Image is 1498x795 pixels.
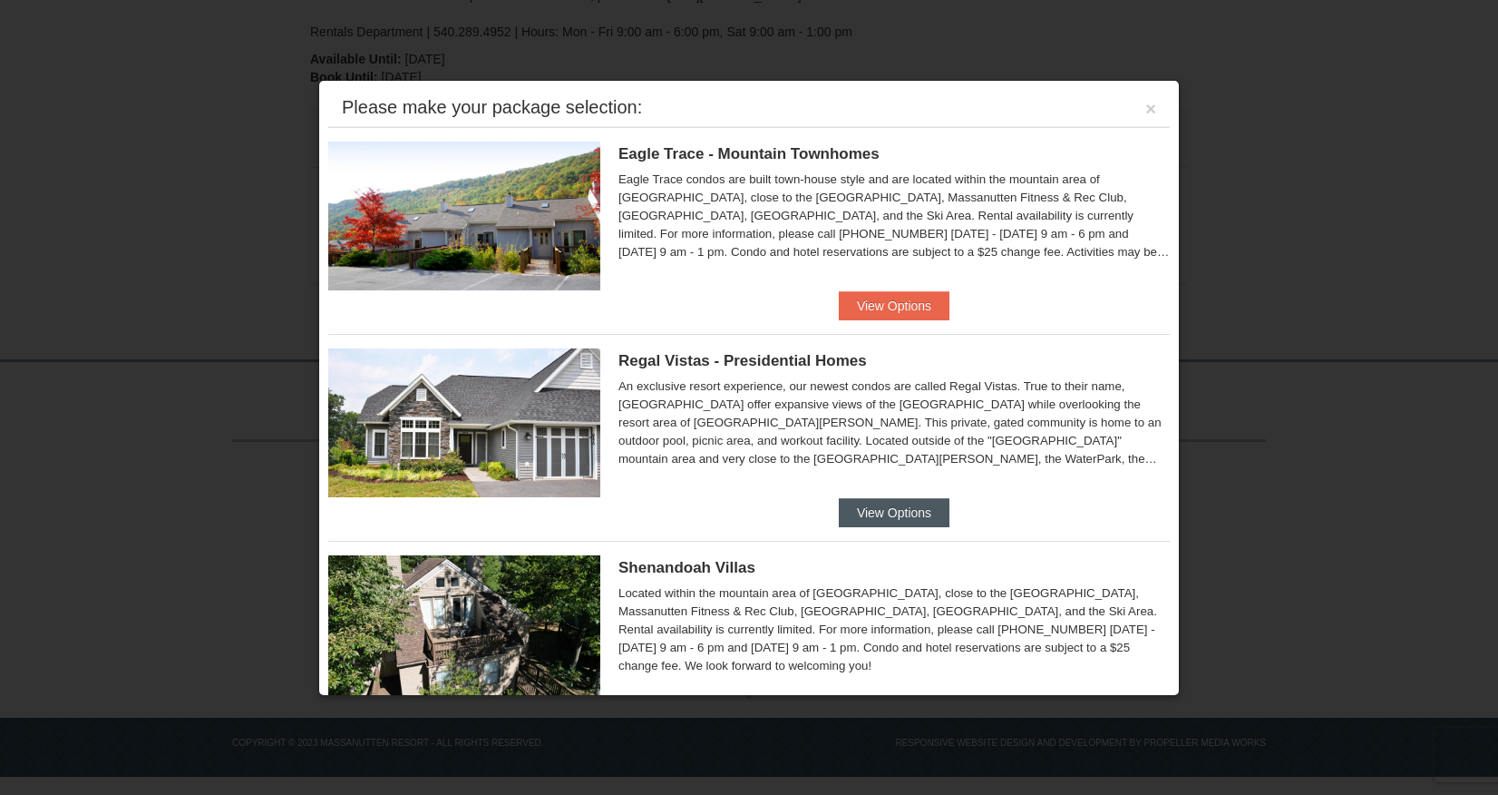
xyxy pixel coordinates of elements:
span: Eagle Trace - Mountain Townhomes [618,145,880,162]
div: Eagle Trace condos are built town-house style and are located within the mountain area of [GEOGRA... [618,171,1170,261]
button: View Options [839,291,949,320]
img: 19219019-2-e70bf45f.jpg [328,555,600,704]
span: Regal Vistas - Presidential Homes [618,352,867,369]
button: View Options [839,498,949,527]
img: 19218991-1-902409a9.jpg [328,348,600,497]
span: Shenandoah Villas [618,559,755,576]
button: × [1145,100,1156,118]
div: Please make your package selection: [342,98,642,116]
div: Located within the mountain area of [GEOGRAPHIC_DATA], close to the [GEOGRAPHIC_DATA], Massanutte... [618,584,1170,675]
div: An exclusive resort experience, our newest condos are called Regal Vistas. True to their name, [G... [618,378,1170,468]
img: 19218983-1-9b289e55.jpg [328,142,600,290]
